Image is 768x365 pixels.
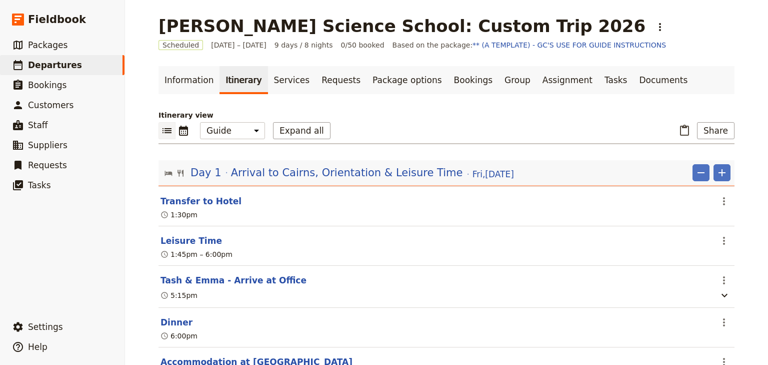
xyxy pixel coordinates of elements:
[598,66,633,94] a: Tasks
[28,342,47,352] span: Help
[536,66,598,94] a: Assignment
[273,122,330,139] button: Expand all
[692,164,709,181] button: Remove
[219,66,267,94] a: Itinerary
[158,122,175,139] button: List view
[231,165,463,180] span: Arrival to Cairns, Orientation & Leisure Time
[211,40,266,50] span: [DATE] – [DATE]
[448,66,498,94] a: Bookings
[28,120,48,130] span: Staff
[28,100,73,110] span: Customers
[498,66,536,94] a: Group
[160,290,197,300] div: 5:15pm
[28,12,86,27] span: Fieldbook
[28,140,67,150] span: Suppliers
[28,60,82,70] span: Departures
[472,168,514,180] span: Fri , [DATE]
[472,41,666,49] a: ** (A TEMPLATE) - GC'S USE FOR GUIDE INSTRUCTIONS
[158,40,203,50] span: Scheduled
[160,210,197,220] div: 1:30pm
[366,66,447,94] a: Package options
[392,40,666,50] span: Based on the package:
[715,314,732,331] button: Actions
[158,66,219,94] a: Information
[713,164,730,181] button: Add
[651,19,668,36] button: Actions
[341,40,384,50] span: 0/50 booked
[697,122,734,139] button: Share
[315,66,366,94] a: Requests
[158,110,734,120] p: Itinerary view
[274,40,333,50] span: 9 days / 8 nights
[715,232,732,249] button: Actions
[268,66,316,94] a: Services
[158,16,645,36] h1: [PERSON_NAME] Science School: Custom Trip 2026
[160,249,232,259] div: 1:45pm – 6:00pm
[633,66,693,94] a: Documents
[715,272,732,289] button: Actions
[190,165,221,180] span: Day 1
[160,235,222,247] button: Edit this itinerary item
[160,316,192,328] button: Edit this itinerary item
[28,40,67,50] span: Packages
[160,331,197,341] div: 6:00pm
[175,122,192,139] button: Calendar view
[715,193,732,210] button: Actions
[676,122,693,139] button: Paste itinerary item
[164,165,514,180] button: Edit day information
[28,322,63,332] span: Settings
[160,195,241,207] button: Edit this itinerary item
[28,80,66,90] span: Bookings
[28,160,67,170] span: Requests
[28,180,51,190] span: Tasks
[160,274,306,286] button: Edit this itinerary item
